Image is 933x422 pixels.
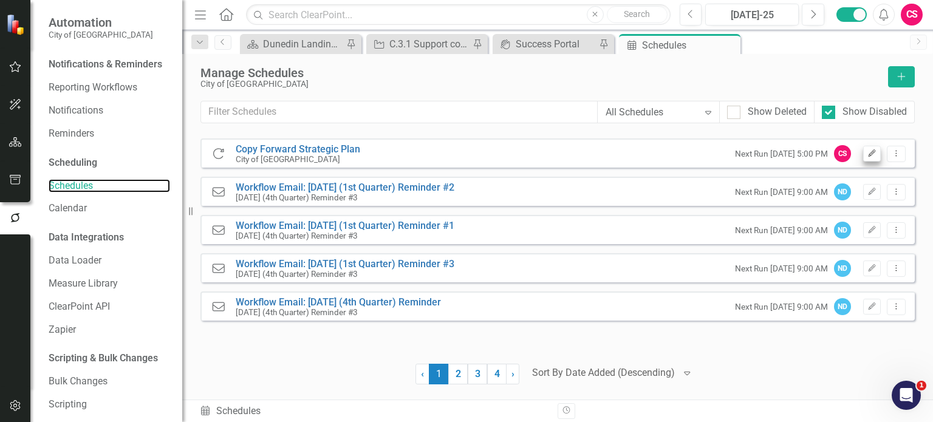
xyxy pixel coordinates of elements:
[511,368,514,379] span: ›
[236,231,454,240] span: [DATE] (4th Quarter) Reminder #3
[834,222,851,239] div: ND
[735,301,828,313] span: Next Run [DATE] 9:00 AM
[369,36,470,52] a: C.3.1 Support community programs that enhance the city’s Scottish cultural heritage
[735,225,828,236] span: Next Run [DATE] 9:00 AM
[917,381,926,390] span: 1
[49,398,170,412] a: Scripting
[5,13,28,35] img: ClearPoint Strategy
[49,202,170,216] a: Calendar
[705,4,799,26] button: [DATE]-25
[200,80,882,89] div: City of [GEOGRAPHIC_DATA]
[49,30,153,39] small: City of [GEOGRAPHIC_DATA]
[49,127,170,141] a: Reminders
[243,36,343,52] a: Dunedin Landing Page
[236,155,360,164] span: City of [GEOGRAPHIC_DATA]
[236,308,441,317] span: [DATE] (4th Quarter) Reminder #3
[834,145,851,162] div: CS
[49,58,162,72] div: Notifications & Reminders
[735,186,828,198] span: Next Run [DATE] 9:00 AM
[49,277,170,291] a: Measure Library
[49,15,153,30] span: Automation
[606,105,699,119] div: All Schedules
[735,148,828,160] span: Next Run [DATE] 5:00 PM
[421,368,424,379] span: ‹
[49,254,170,268] a: Data Loader
[49,81,170,95] a: Reporting Workflows
[236,182,454,193] a: Workflow Email: [DATE] (1st Quarter) Reminder #2
[834,298,851,315] div: ND
[834,183,851,200] div: ND
[642,38,737,53] div: Schedules
[487,364,507,384] a: 4
[49,156,97,170] div: Scheduling
[834,260,851,277] div: ND
[236,143,360,155] a: Copy Forward Strategic Plan
[429,364,448,384] span: 1
[735,263,828,274] span: Next Run [DATE] 9:00 AM
[496,36,596,52] a: Success Portal
[200,101,598,123] input: Filter Schedules
[49,375,170,389] a: Bulk Changes
[236,296,441,308] a: Workflow Email: [DATE] (4th Quarter) Reminder
[468,364,487,384] a: 3
[709,8,795,22] div: [DATE]-25
[263,36,343,52] div: Dunedin Landing Page
[236,258,454,270] a: Workflow Email: [DATE] (1st Quarter) Reminder #3
[200,66,882,80] div: Manage Schedules
[199,404,549,418] div: Schedules
[748,105,807,119] div: Show Deleted
[236,193,454,202] span: [DATE] (4th Quarter) Reminder #3
[607,6,668,23] button: Search
[49,231,124,245] div: Data Integrations
[236,270,454,279] span: [DATE] (4th Quarter) Reminder #3
[49,352,158,366] div: Scripting & Bulk Changes
[448,364,468,384] a: 2
[516,36,596,52] div: Success Portal
[389,36,470,52] div: C.3.1 Support community programs that enhance the city’s Scottish cultural heritage
[624,9,650,19] span: Search
[892,381,921,410] iframe: Intercom live chat
[236,220,454,231] a: Workflow Email: [DATE] (1st Quarter) Reminder #1
[49,179,170,193] a: Schedules
[49,300,170,314] a: ClearPoint API
[842,105,907,119] div: Show Disabled
[49,104,170,118] a: Notifications
[246,4,670,26] input: Search ClearPoint...
[901,4,923,26] button: CS
[49,323,170,337] a: Zapier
